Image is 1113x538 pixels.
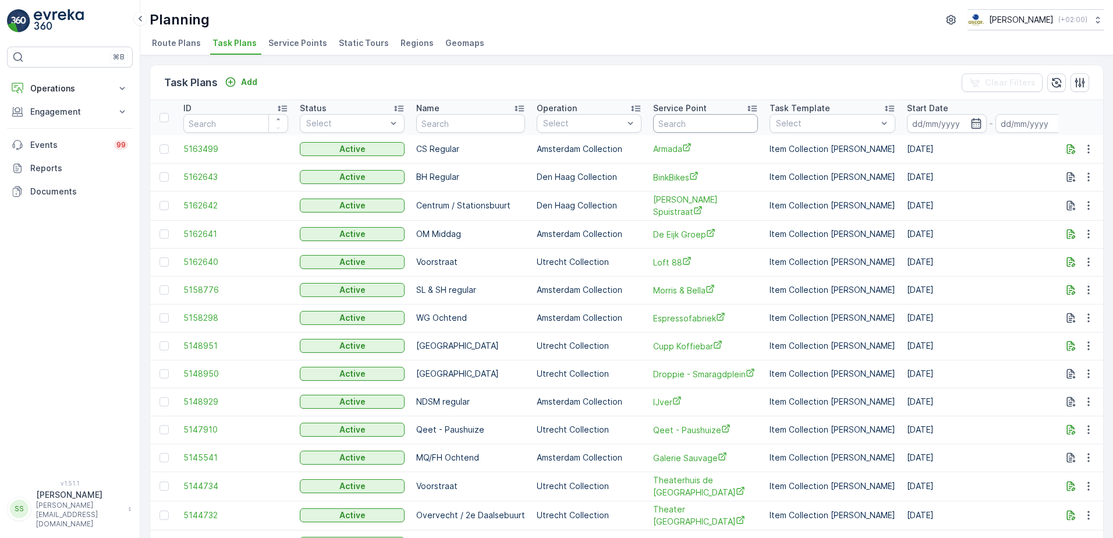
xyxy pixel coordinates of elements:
[653,171,758,183] a: BinkBikes
[183,368,288,380] a: 5148950
[537,284,641,296] p: Amsterdam Collection
[339,171,366,183] p: Active
[7,9,30,33] img: logo
[339,312,366,324] p: Active
[300,395,405,409] button: Active
[537,452,641,463] p: Amsterdam Collection
[183,228,288,240] span: 5162641
[152,37,201,49] span: Route Plans
[159,369,169,378] div: Toggle Row Selected
[901,388,1080,416] td: [DATE]
[537,312,641,324] p: Amsterdam Collection
[989,14,1054,26] p: [PERSON_NAME]
[901,220,1080,248] td: [DATE]
[159,172,169,182] div: Toggle Row Selected
[653,452,758,464] a: Galerie Sauvage
[159,285,169,295] div: Toggle Row Selected
[776,118,877,129] p: Select
[300,199,405,213] button: Active
[770,256,895,268] p: Item Collection [PERSON_NAME]
[901,191,1080,220] td: [DATE]
[416,368,525,380] p: [GEOGRAPHIC_DATA]
[300,423,405,437] button: Active
[907,114,987,133] input: dd/mm/yyyy
[653,475,758,498] span: Theaterhuis de [GEOGRAPHIC_DATA]
[183,509,288,521] span: 5144732
[416,102,439,114] p: Name
[339,368,366,380] p: Active
[416,284,525,296] p: SL & SH regular
[653,504,758,528] span: Theater [GEOGRAPHIC_DATA]
[901,135,1080,163] td: [DATE]
[770,480,895,492] p: Item Collection [PERSON_NAME]
[7,489,133,529] button: SS[PERSON_NAME][PERSON_NAME][EMAIL_ADDRESS][DOMAIN_NAME]
[241,76,257,88] p: Add
[416,340,525,352] p: [GEOGRAPHIC_DATA]
[537,200,641,211] p: Den Haag Collection
[901,248,1080,276] td: [DATE]
[159,313,169,323] div: Toggle Row Selected
[150,10,210,29] p: Planning
[770,171,895,183] p: Item Collection [PERSON_NAME]
[416,452,525,463] p: MQ/FH Ochtend
[183,396,288,408] a: 5148929
[300,311,405,325] button: Active
[339,256,366,268] p: Active
[416,256,525,268] p: Voorstraat
[901,444,1080,472] td: [DATE]
[30,186,128,197] p: Documents
[183,200,288,211] a: 5162642
[339,200,366,211] p: Active
[183,284,288,296] span: 5158776
[159,397,169,406] div: Toggle Row Selected
[300,102,327,114] p: Status
[183,340,288,352] a: 5148951
[653,284,758,296] a: Morris & Bella
[34,9,84,33] img: logo_light-DOdMpM7g.png
[339,228,366,240] p: Active
[183,424,288,436] span: 5147910
[653,194,758,218] a: Bram Ladage Spuistraat
[995,114,1075,133] input: dd/mm/yyyy
[653,504,758,528] a: Theater Utrecht
[770,340,895,352] p: Item Collection [PERSON_NAME]
[770,452,895,463] p: Item Collection [PERSON_NAME]
[183,480,288,492] a: 5144734
[653,228,758,240] span: De Eijk Groep
[653,312,758,324] span: Espressofabriek
[416,396,525,408] p: NDSM regular
[159,482,169,491] div: Toggle Row Selected
[183,114,288,133] input: Search
[416,143,525,155] p: CS Regular
[7,133,133,157] a: Events99
[901,360,1080,388] td: [DATE]
[159,453,169,462] div: Toggle Row Selected
[300,367,405,381] button: Active
[537,228,641,240] p: Amsterdam Collection
[770,424,895,436] p: Item Collection [PERSON_NAME]
[1058,15,1087,24] p: ( +02:00 )
[537,424,641,436] p: Utrecht Collection
[339,424,366,436] p: Active
[183,312,288,324] a: 5158298
[901,276,1080,304] td: [DATE]
[183,171,288,183] span: 5162643
[653,396,758,408] span: IJver
[653,340,758,352] span: Cupp Koffiebar
[159,144,169,154] div: Toggle Row Selected
[7,100,133,123] button: Engagement
[116,140,126,150] p: 99
[653,194,758,218] span: [PERSON_NAME] Spuistraat
[30,83,109,94] p: Operations
[183,143,288,155] span: 5163499
[416,509,525,521] p: Overvecht / 2e Daalsebuurt
[537,340,641,352] p: Utrecht Collection
[770,284,895,296] p: Item Collection [PERSON_NAME]
[183,256,288,268] a: 5162640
